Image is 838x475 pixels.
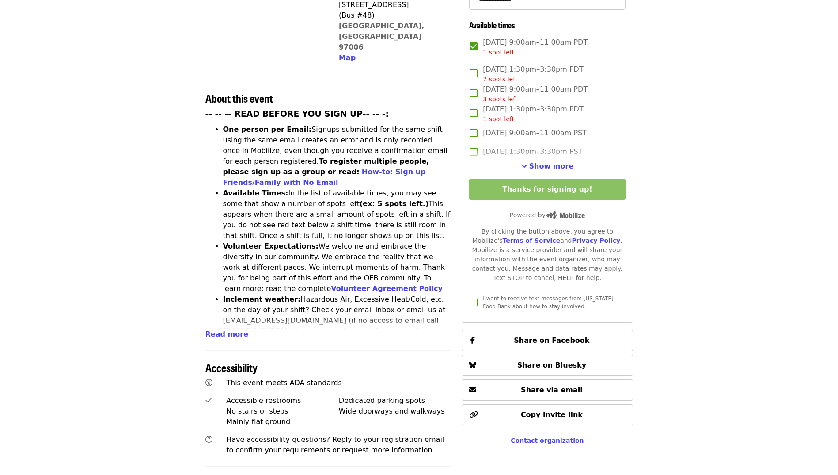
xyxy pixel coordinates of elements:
strong: Inclement weather: [223,295,301,303]
span: [DATE] 1:30pm–3:30pm PDT [483,64,583,84]
i: check icon [205,396,212,405]
span: Map [339,54,356,62]
button: Map [339,53,356,63]
i: universal-access icon [205,379,212,387]
span: Read more [205,330,248,338]
span: Copy invite link [521,410,583,419]
span: 1 spot left [483,49,514,56]
button: Thanks for signing up! [469,179,625,200]
span: 3 spots left [483,96,517,103]
span: Share on Bluesky [517,361,587,369]
div: Mainly flat ground [226,417,339,427]
a: [GEOGRAPHIC_DATA], [GEOGRAPHIC_DATA] 97006 [339,22,425,51]
button: Share on Bluesky [462,355,633,376]
span: Share via email [521,386,583,394]
span: I want to receive text messages from [US_STATE] Food Bank about how to stay involved. [483,295,613,310]
span: Available times [469,19,515,31]
span: 7 spots left [483,76,517,83]
span: [DATE] 1:30pm–3:30pm PST [483,146,582,157]
button: Share on Facebook [462,330,633,351]
div: (Bus #48) [339,10,444,21]
span: Accessibility [205,360,258,375]
div: Accessible restrooms [226,395,339,406]
strong: Volunteer Expectations: [223,242,319,250]
span: Share on Facebook [514,336,589,345]
span: [DATE] 9:00am–11:00am PST [483,128,587,138]
a: Contact organization [511,437,584,444]
strong: To register multiple people, please sign up as a group or read: [223,157,429,176]
a: How-to: Sign up Friends/Family with No Email [223,168,426,187]
strong: (ex: 5 spots left.) [360,199,428,208]
span: Powered by [510,211,585,218]
img: Powered by Mobilize [546,211,585,219]
span: This event meets ADA standards [226,379,342,387]
li: Hazardous Air, Excessive Heat/Cold, etc. on the day of your shift? Check your email inbox or emai... [223,294,451,347]
li: Signups submitted for the same shift using the same email creates an error and is only recorded o... [223,124,451,188]
div: Dedicated parking spots [339,395,451,406]
a: Terms of Service [502,237,560,244]
div: Wide doorways and walkways [339,406,451,417]
a: Privacy Policy [572,237,620,244]
strong: Available Times: [223,189,288,197]
button: Read more [205,329,248,340]
div: No stairs or steps [226,406,339,417]
strong: One person per Email: [223,125,312,134]
button: Share via email [462,379,633,401]
span: About this event [205,90,273,106]
i: question-circle icon [205,435,212,444]
strong: -- -- -- READ BEFORE YOU SIGN UP-- -- -: [205,109,389,119]
button: Copy invite link [462,404,633,425]
span: [DATE] 1:30pm–3:30pm PDT [483,104,583,124]
span: Have accessibility questions? Reply to your registration email to confirm your requirements or re... [226,435,444,454]
span: [DATE] 9:00am–11:00am PDT [483,37,588,57]
span: Show more [529,162,574,170]
button: See more timeslots [521,161,574,172]
div: By clicking the button above, you agree to Mobilize's and . Mobilize is a service provider and wi... [469,227,625,283]
li: In the list of available times, you may see some that show a number of spots left This appears wh... [223,188,451,241]
a: Volunteer Agreement Policy [331,284,443,293]
li: We welcome and embrace the diversity in our community. We embrace the reality that we work at dif... [223,241,451,294]
span: [DATE] 9:00am–11:00am PDT [483,84,588,104]
span: 1 spot left [483,115,514,123]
